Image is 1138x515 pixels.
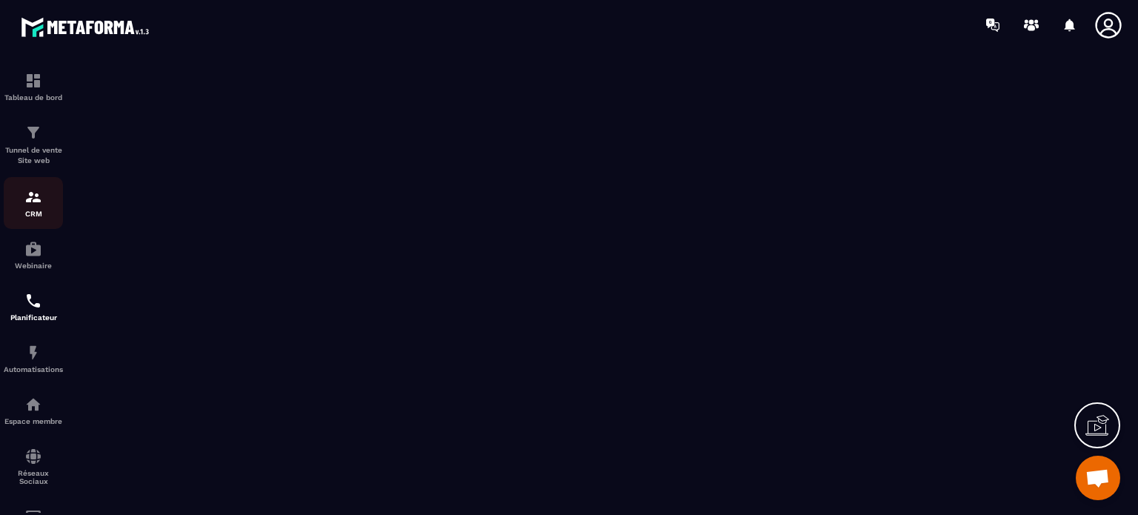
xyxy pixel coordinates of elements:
[4,417,63,425] p: Espace membre
[24,344,42,362] img: automations
[4,145,63,166] p: Tunnel de vente Site web
[4,313,63,322] p: Planificateur
[4,229,63,281] a: automationsautomationsWebinaire
[4,210,63,218] p: CRM
[24,188,42,206] img: formation
[21,13,154,41] img: logo
[4,281,63,333] a: schedulerschedulerPlanificateur
[4,61,63,113] a: formationformationTableau de bord
[4,469,63,485] p: Réseaux Sociaux
[24,396,42,413] img: automations
[4,177,63,229] a: formationformationCRM
[4,93,63,102] p: Tableau de bord
[4,436,63,496] a: social-networksocial-networkRéseaux Sociaux
[4,262,63,270] p: Webinaire
[4,365,63,373] p: Automatisations
[24,72,42,90] img: formation
[24,292,42,310] img: scheduler
[4,385,63,436] a: automationsautomationsEspace membre
[24,448,42,465] img: social-network
[24,240,42,258] img: automations
[4,333,63,385] a: automationsautomationsAutomatisations
[24,124,42,142] img: formation
[4,113,63,177] a: formationformationTunnel de vente Site web
[1076,456,1120,500] div: Ouvrir le chat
